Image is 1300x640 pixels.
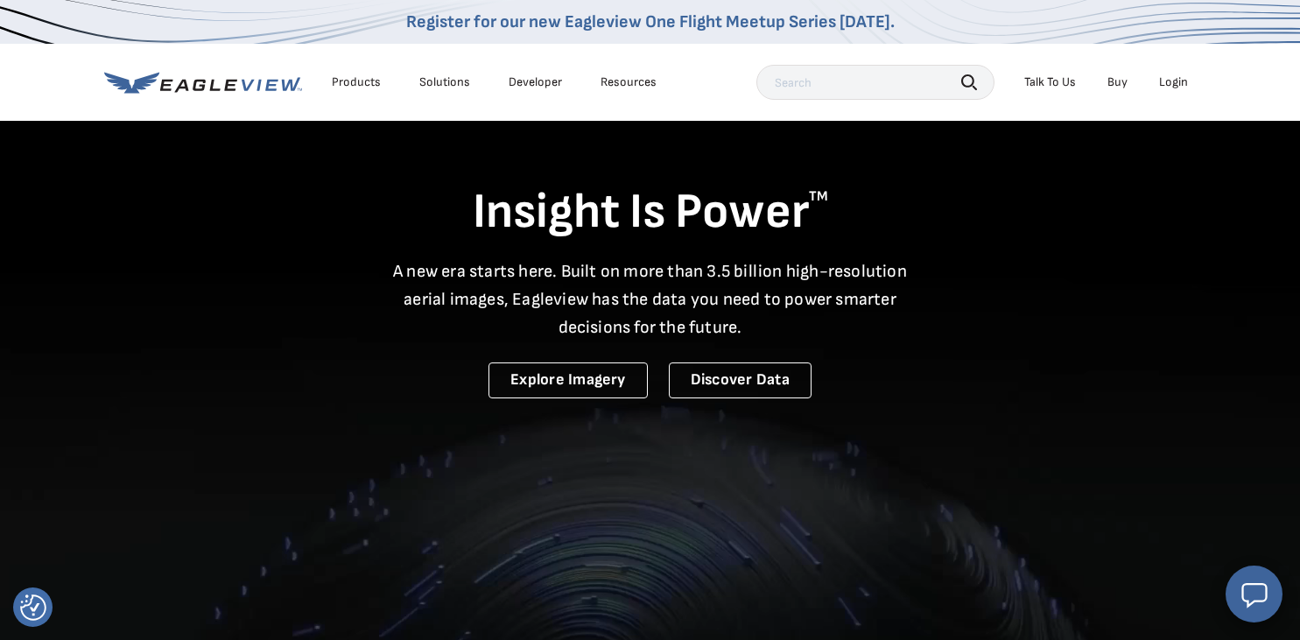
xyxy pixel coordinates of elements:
a: Explore Imagery [488,362,648,398]
sup: TM [809,188,828,205]
a: Discover Data [669,362,812,398]
a: Developer [509,74,562,90]
div: Login [1159,74,1188,90]
div: Talk To Us [1024,74,1076,90]
p: A new era starts here. Built on more than 3.5 billion high-resolution aerial images, Eagleview ha... [383,257,918,341]
h1: Insight Is Power [104,182,1197,243]
img: Revisit consent button [20,594,46,621]
a: Register for our new Eagleview One Flight Meetup Series [DATE]. [406,11,895,32]
button: Open chat window [1226,566,1282,622]
button: Consent Preferences [20,594,46,621]
input: Search [756,65,994,100]
div: Resources [601,74,657,90]
a: Buy [1107,74,1128,90]
div: Products [332,74,381,90]
div: Solutions [419,74,470,90]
